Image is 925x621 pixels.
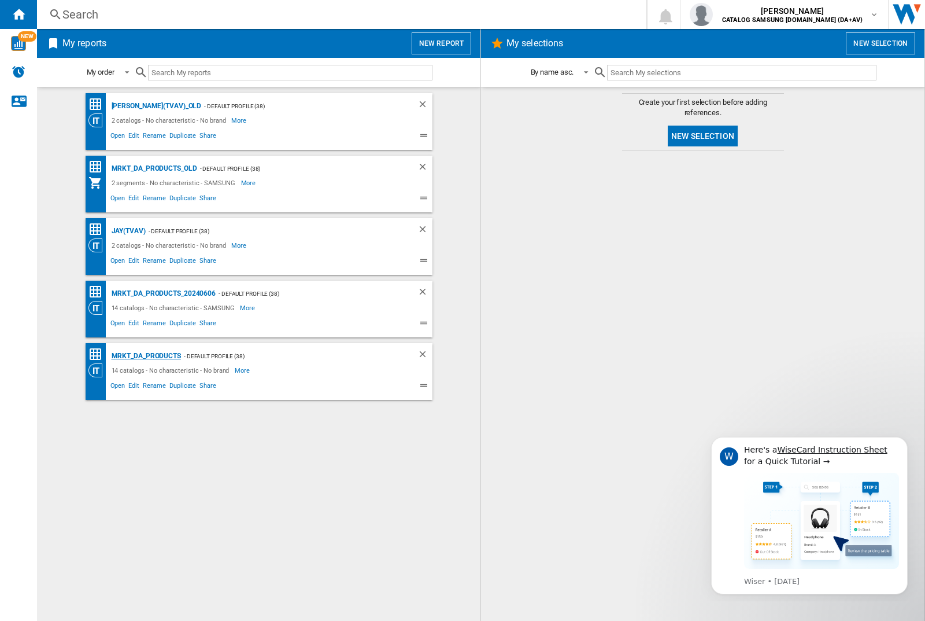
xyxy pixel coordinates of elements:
div: Search [62,6,616,23]
div: MRKT_DA_PRODUCTS [109,349,181,363]
span: Rename [141,318,168,332]
button: New selection [846,32,915,54]
span: Edit [127,255,141,269]
div: - Default profile (38) [181,349,394,363]
span: Share [198,380,218,394]
span: Duplicate [168,255,198,269]
span: Open [109,318,127,332]
div: - Default profile (38) [201,99,394,113]
div: Delete [417,349,432,363]
div: Price Matrix [88,97,109,112]
span: Rename [141,130,168,144]
div: Price Matrix [88,285,109,299]
span: More [241,176,258,190]
iframe: Intercom notifications message [694,427,925,601]
div: By name asc. [531,68,574,76]
div: JAY(TVAV) [109,224,146,238]
span: Open [109,255,127,269]
div: MRKT_DA_PRODUCTS_20240606 [109,286,216,301]
span: Open [109,380,127,394]
div: Category View [88,363,109,377]
div: Category View [88,238,109,252]
div: MRKT_DA_PRODUCTS_OLD [109,161,197,176]
div: Delete [417,161,432,176]
img: profile.jpg [690,3,713,26]
span: Open [109,130,127,144]
div: - Default profile (38) [216,286,394,301]
span: Create your first selection before adding references. [622,97,784,118]
span: Duplicate [168,193,198,207]
b: CATALOG SAMSUNG [DOMAIN_NAME] (DA+AV) [722,16,863,24]
span: Duplicate [168,130,198,144]
span: Rename [141,255,168,269]
span: Duplicate [168,318,198,332]
div: Price Matrix [88,347,109,362]
div: 14 catalogs - No characteristic - SAMSUNG [109,301,240,315]
span: Duplicate [168,380,198,394]
span: Rename [141,193,168,207]
h2: My selections [504,32,565,54]
span: Edit [127,193,141,207]
div: Delete [417,99,432,113]
div: Category View [88,301,109,315]
div: - Default profile (38) [197,161,394,176]
span: More [231,238,248,252]
button: New selection [668,126,738,146]
div: My order [87,68,114,76]
span: More [240,301,257,315]
span: Rename [141,380,168,394]
span: More [235,363,251,377]
span: Edit [127,130,141,144]
img: wise-card.svg [11,36,26,51]
span: Share [198,318,218,332]
span: Share [198,255,218,269]
h2: My reports [60,32,109,54]
div: [PERSON_NAME](TVAV)_old [109,99,202,113]
div: 2 segments - No characteristic - SAMSUNG [109,176,241,190]
span: Share [198,193,218,207]
span: Edit [127,380,141,394]
img: alerts-logo.svg [12,65,25,79]
span: Open [109,193,127,207]
div: Category View [88,113,109,127]
div: My Assortment [88,176,109,190]
span: [PERSON_NAME] [722,5,863,17]
div: 2 catalogs - No characteristic - No brand [109,238,232,252]
div: Delete [417,224,432,238]
div: 14 catalogs - No characteristic - No brand [109,363,235,377]
button: New report [412,32,471,54]
input: Search My reports [148,65,432,80]
div: Delete [417,286,432,301]
div: Price Matrix [88,160,109,174]
div: 2 catalogs - No characteristic - No brand [109,113,232,127]
span: NEW [18,31,36,42]
div: - Default profile (38) [146,224,394,238]
div: Price Matrix [88,222,109,237]
span: More [231,113,248,127]
span: Share [198,130,218,144]
span: Edit [127,318,141,332]
input: Search My selections [607,65,876,80]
